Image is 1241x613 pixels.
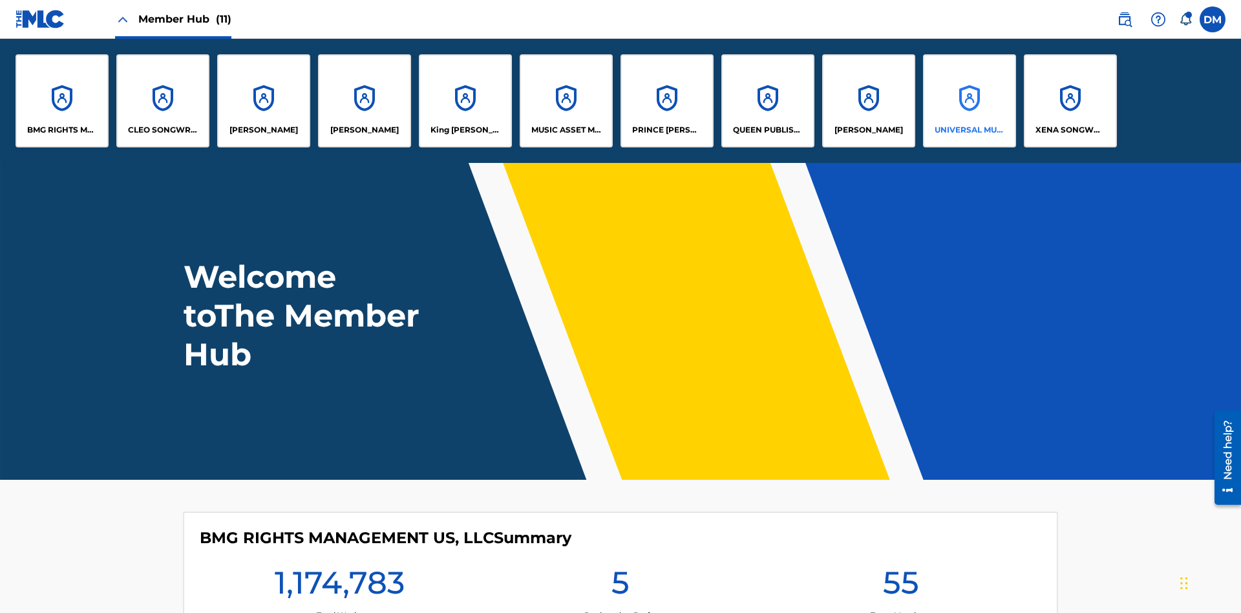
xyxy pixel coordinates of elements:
a: AccountsXENA SONGWRITER [1024,54,1117,147]
p: EYAMA MCSINGER [330,124,399,136]
img: help [1151,12,1166,27]
div: User Menu [1200,6,1225,32]
div: Help [1145,6,1171,32]
a: Accounts[PERSON_NAME] [822,54,915,147]
p: QUEEN PUBLISHA [733,124,803,136]
h1: Welcome to The Member Hub [184,257,425,374]
p: PRINCE MCTESTERSON [632,124,703,136]
h1: 1,174,783 [275,563,405,610]
iframe: Chat Widget [1176,551,1241,613]
a: AccountsCLEO SONGWRITER [116,54,209,147]
a: AccountsQUEEN PUBLISHA [721,54,814,147]
img: MLC Logo [16,10,65,28]
p: UNIVERSAL MUSIC PUB GROUP [935,124,1005,136]
p: CLEO SONGWRITER [128,124,198,136]
p: XENA SONGWRITER [1035,124,1106,136]
span: Member Hub [138,12,231,27]
img: Close [115,12,131,27]
a: Public Search [1112,6,1138,32]
div: Notifications [1179,13,1192,26]
a: Accounts[PERSON_NAME] [217,54,310,147]
p: ELVIS COSTELLO [229,124,298,136]
a: AccountsMUSIC ASSET MANAGEMENT (MAM) [520,54,613,147]
a: AccountsBMG RIGHTS MANAGEMENT US, LLC [16,54,109,147]
iframe: Resource Center [1205,405,1241,511]
a: AccountsUNIVERSAL MUSIC PUB GROUP [923,54,1016,147]
a: AccountsKing [PERSON_NAME] [419,54,512,147]
div: Drag [1180,564,1188,603]
p: BMG RIGHTS MANAGEMENT US, LLC [27,124,98,136]
h4: BMG RIGHTS MANAGEMENT US, LLC [200,528,571,548]
a: Accounts[PERSON_NAME] [318,54,411,147]
h1: 55 [883,563,919,610]
a: AccountsPRINCE [PERSON_NAME] [620,54,714,147]
p: MUSIC ASSET MANAGEMENT (MAM) [531,124,602,136]
span: (11) [216,13,231,25]
img: search [1117,12,1132,27]
p: King McTesterson [430,124,501,136]
h1: 5 [611,563,630,610]
p: RONALD MCTESTERSON [834,124,903,136]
